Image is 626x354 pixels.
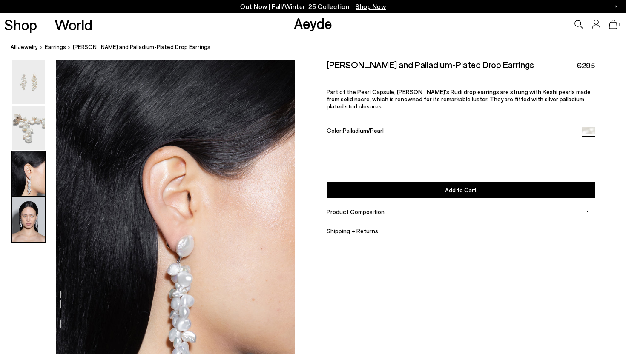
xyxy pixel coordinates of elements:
img: Rudi Pearl and Palladium-Plated Drop Earrings - Image 3 [12,151,45,196]
span: earrings [45,43,66,50]
span: [PERSON_NAME] and Palladium-Plated Drop Earrings [73,43,210,51]
img: Rudi Pearl and Palladium-Plated Drop Earrings - Image 4 [12,197,45,242]
a: Aeyde [294,14,332,32]
nav: breadcrumb [11,36,626,59]
p: Part of the Pearl Capsule, [PERSON_NAME]'s Rudi drop earrings are strung with Keshi pearls made f... [327,88,595,110]
button: Add to Cart [327,182,595,198]
a: earrings [45,43,66,51]
img: svg%3E [586,209,590,214]
span: Shipping + Returns [327,227,378,234]
span: Palladium/Pearl [343,127,384,134]
h2: [PERSON_NAME] and Palladium-Plated Drop Earrings [327,59,534,70]
span: Navigate to /collections/new-in [356,3,386,10]
span: 1 [617,22,622,27]
img: Rudi Pearl and Palladium-Plated Drop Earrings - Image 2 [12,106,45,150]
p: Out Now | Fall/Winter ‘25 Collection [240,1,386,12]
span: Product Composition [327,208,385,215]
img: Rudi Pearl and Palladium-Plated Drop Earrings - Image 1 [12,60,45,104]
span: Add to Cart [445,186,477,194]
div: Color: [327,127,573,137]
img: svg%3E [586,228,590,233]
a: All Jewelry [11,43,38,51]
span: €295 [576,60,595,71]
a: World [55,17,92,32]
a: Shop [4,17,37,32]
a: 1 [609,20,617,29]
